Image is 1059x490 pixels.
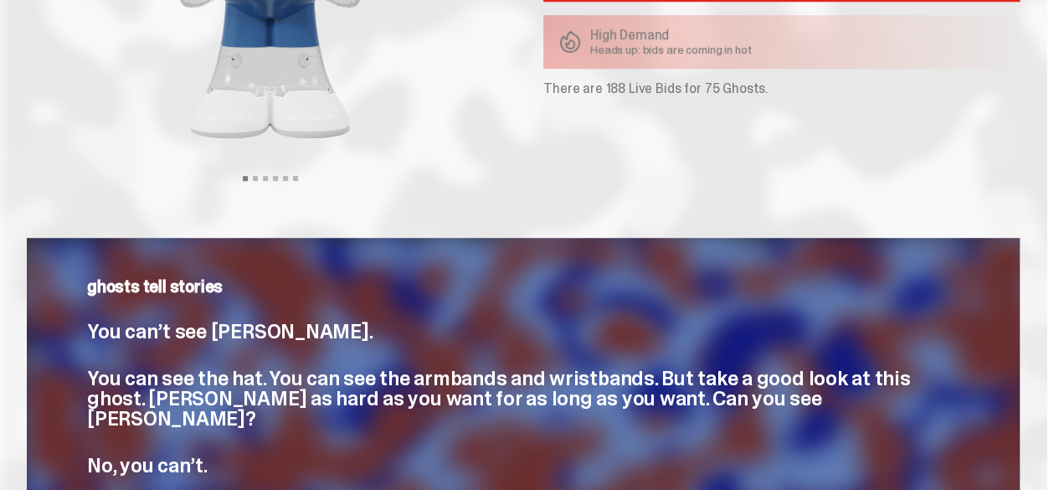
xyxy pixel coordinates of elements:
[87,365,910,431] span: You can see the hat. You can see the armbands and wristbands. But take a good look at this ghost....
[87,318,373,344] span: You can’t see [PERSON_NAME].
[243,176,248,181] button: View slide 1
[293,176,298,181] button: View slide 6
[273,176,278,181] button: View slide 4
[87,452,208,478] span: No, you can’t.
[253,176,258,181] button: View slide 2
[543,82,1020,95] p: There are 188 Live Bids for 75 Ghosts.
[283,176,288,181] button: View slide 5
[263,176,268,181] button: View slide 3
[590,28,752,42] p: High Demand
[590,44,752,55] p: Heads up: bids are coming in hot
[87,278,959,295] p: ghosts tell stories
